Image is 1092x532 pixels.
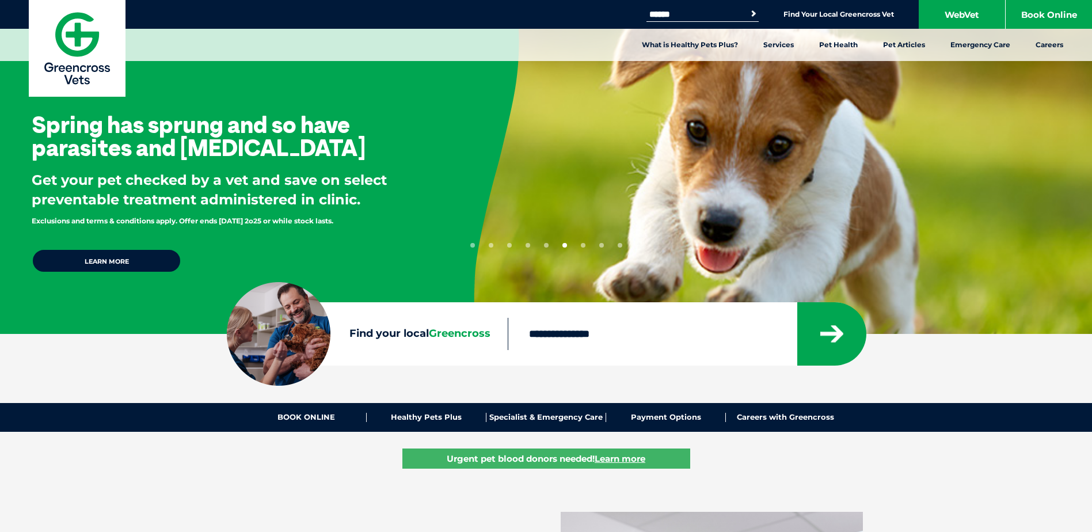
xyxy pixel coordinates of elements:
a: Healthy Pets Plus [367,413,486,422]
a: What is Healthy Pets Plus? [629,29,751,61]
button: 4 of 9 [526,243,530,248]
a: Find Your Local Greencross Vet [783,10,894,19]
button: 8 of 9 [599,243,604,248]
a: Pet Articles [870,29,938,61]
p: Get your pet checked by a vet and save on select preventable treatment administered in clinic. [32,170,436,229]
a: Specialist & Emergency Care [486,413,606,422]
button: 7 of 9 [581,243,585,248]
a: BOOK ONLINE [247,413,367,422]
u: Learn more [595,453,645,464]
button: 3 of 9 [507,243,512,248]
a: Careers with Greencross [726,413,845,422]
a: Careers [1023,29,1076,61]
h3: Spring has sprung and so have parasites and [MEDICAL_DATA] [32,113,436,159]
a: Payment Options [606,413,726,422]
a: Pet Health [806,29,870,61]
label: Find your local [227,325,508,343]
a: Urgent pet blood donors needed!Learn more [402,449,690,469]
button: 1 of 9 [470,243,475,248]
a: Emergency Care [938,29,1023,61]
button: 9 of 9 [618,243,622,248]
button: Search [748,8,759,20]
span: Exclusions and terms & conditions apply. Offer ends [DATE] 2o25 or while stock lasts. [32,216,333,225]
button: 6 of 9 [562,243,567,248]
a: Learn more [32,249,181,273]
a: Services [751,29,806,61]
button: 2 of 9 [489,243,493,248]
span: Greencross [429,327,490,340]
button: 5 of 9 [544,243,549,248]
